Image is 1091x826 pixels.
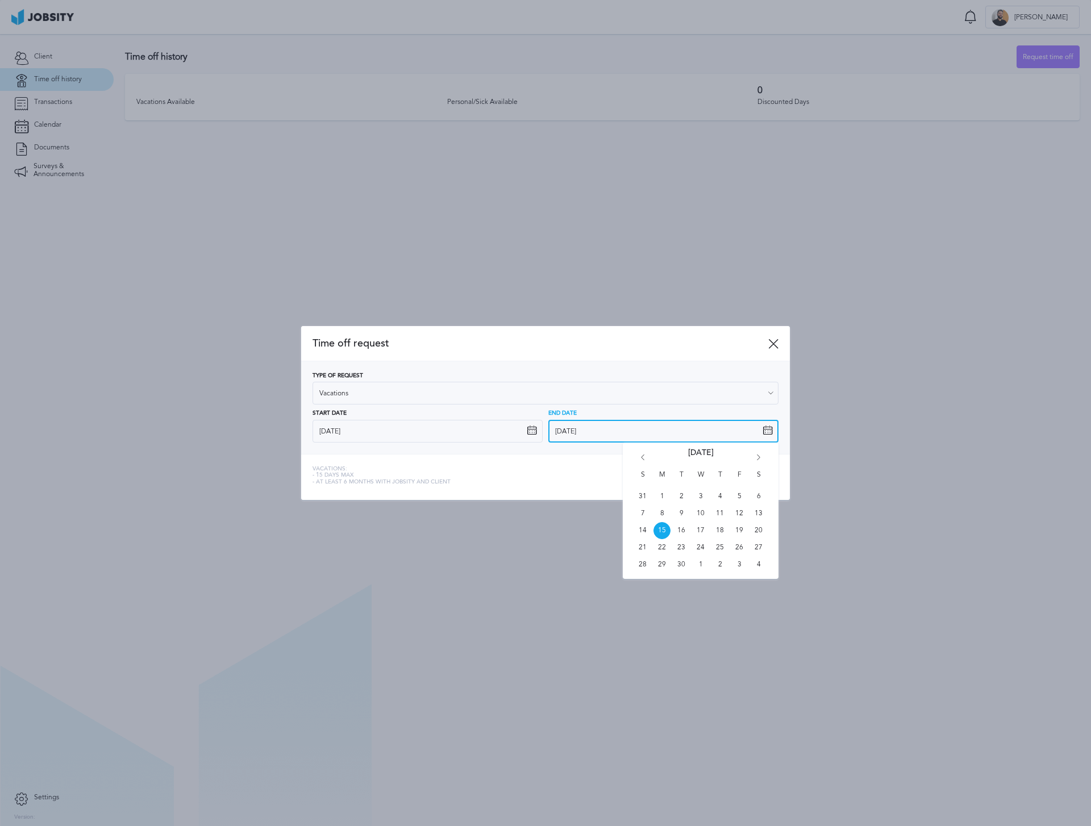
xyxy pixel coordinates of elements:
span: - At least 6 months with jobsity and client [313,479,451,486]
span: Fri Sep 26 2025 [731,539,748,556]
span: Sun Sep 14 2025 [634,522,651,539]
span: - 15 days max [313,472,451,479]
span: Mon Sep 15 2025 [653,522,671,539]
span: Wed Sep 10 2025 [692,505,709,522]
span: Mon Sep 22 2025 [653,539,671,556]
span: Sat Sep 06 2025 [750,488,767,505]
span: Tue Sep 09 2025 [673,505,690,522]
span: M [653,471,671,488]
i: Go forward 1 month [753,454,764,465]
span: Sat Oct 04 2025 [750,556,767,573]
span: Time off request [313,337,768,349]
span: T [711,471,728,488]
span: Thu Sep 25 2025 [711,539,728,556]
i: Go back 1 month [638,454,648,465]
span: Mon Sep 08 2025 [653,505,671,522]
span: Sun Aug 31 2025 [634,488,651,505]
span: Wed Sep 24 2025 [692,539,709,556]
span: F [731,471,748,488]
span: Fri Sep 19 2025 [731,522,748,539]
span: Tue Sep 30 2025 [673,556,690,573]
span: Thu Sep 11 2025 [711,505,728,522]
span: W [692,471,709,488]
span: Fri Sep 12 2025 [731,505,748,522]
span: Fri Oct 03 2025 [731,556,748,573]
span: [DATE] [688,448,714,471]
span: End Date [548,410,577,417]
span: Tue Sep 23 2025 [673,539,690,556]
span: Fri Sep 05 2025 [731,488,748,505]
span: Sat Sep 13 2025 [750,505,767,522]
span: Wed Sep 03 2025 [692,488,709,505]
span: T [673,471,690,488]
span: Sun Sep 28 2025 [634,556,651,573]
span: Mon Sep 29 2025 [653,556,671,573]
span: Wed Oct 01 2025 [692,556,709,573]
span: Start Date [313,410,347,417]
span: Thu Sep 04 2025 [711,488,728,505]
span: Sat Sep 27 2025 [750,539,767,556]
span: S [634,471,651,488]
span: Thu Oct 02 2025 [711,556,728,573]
span: Vacations: [313,466,451,473]
span: Mon Sep 01 2025 [653,488,671,505]
span: Tue Sep 02 2025 [673,488,690,505]
span: Tue Sep 16 2025 [673,522,690,539]
span: Wed Sep 17 2025 [692,522,709,539]
span: Sun Sep 21 2025 [634,539,651,556]
span: Sat Sep 20 2025 [750,522,767,539]
span: Type of Request [313,373,363,379]
span: S [750,471,767,488]
span: Sun Sep 07 2025 [634,505,651,522]
span: Thu Sep 18 2025 [711,522,728,539]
